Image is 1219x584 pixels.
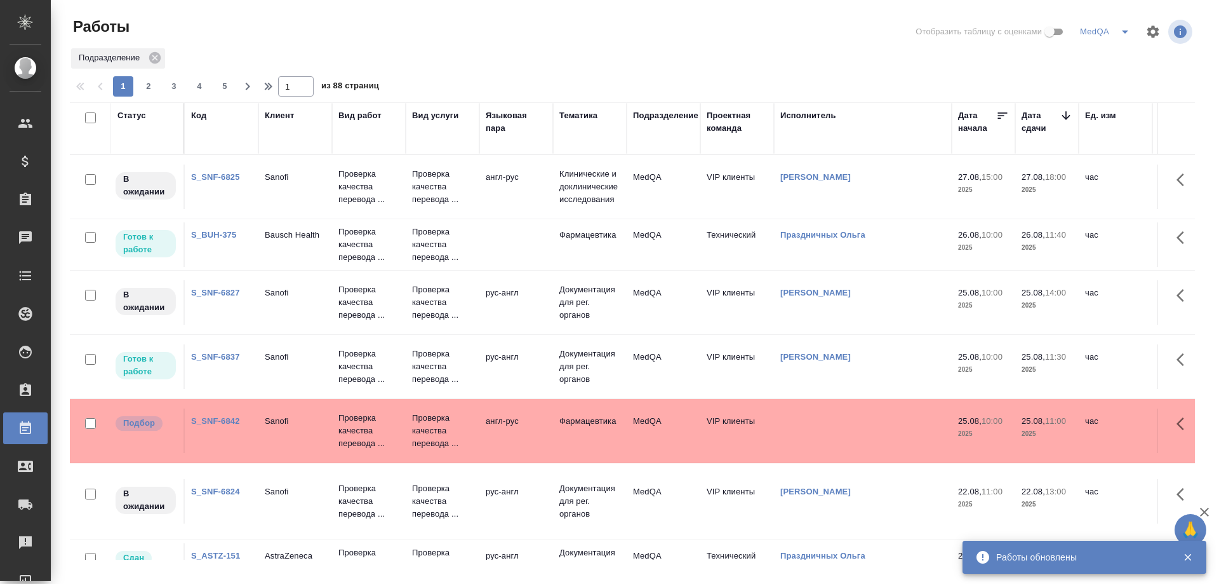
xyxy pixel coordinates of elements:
td: 1 [1152,409,1216,453]
p: Bausch Health [265,229,326,241]
p: 27.08, [958,172,982,182]
div: Вид услуги [412,109,459,122]
span: Посмотреть информацию [1168,20,1195,44]
p: 25.08, [1022,416,1045,426]
p: 11:00 [982,487,1003,496]
p: 2025 [1022,363,1072,376]
p: Фармацевтика [559,229,620,241]
p: 10:00 [982,416,1003,426]
p: 2025 [1022,428,1072,440]
div: Код [191,109,206,122]
span: 5 [215,80,235,93]
td: VIP клиенты [700,280,774,325]
a: Праздничных Ольга [780,551,865,560]
p: Готов к работе [123,231,168,256]
td: англ-рус [479,409,553,453]
p: 25.08, [958,352,982,362]
button: 3 [164,76,184,97]
span: 🙏 [1180,517,1201,543]
p: 2025 [958,363,1009,376]
p: 11:40 [1045,230,1066,240]
p: Проверка качества перевода ... [338,348,399,386]
div: Исполнитель может приступить к работе [114,229,177,259]
p: Фармацевтика [559,415,620,428]
td: англ-рус [479,165,553,209]
button: 5 [215,76,235,97]
p: Документация для рег. органов [559,283,620,322]
p: 2025 [1022,498,1072,511]
p: 2025 [1022,299,1072,312]
p: В ожидании [123,487,168,513]
p: 22.08, [1022,487,1045,496]
button: Здесь прячутся важные кнопки [1169,409,1199,439]
p: Проверка качества перевода ... [412,168,473,206]
td: VIP клиенты [700,165,774,209]
div: Ед. изм [1085,109,1116,122]
div: Можно подбирать исполнителей [114,415,177,432]
p: Проверка качества перевода ... [412,283,473,322]
button: Здесь прячутся важные кнопки [1169,222,1199,253]
td: час [1079,409,1152,453]
div: Исполнитель [780,109,836,122]
p: 2025 [1022,184,1072,196]
a: S_SNF-6824 [191,487,240,496]
p: 2025 [958,241,1009,254]
a: [PERSON_NAME] [780,172,851,182]
td: MedQA [627,280,700,325]
p: Проверка качества перевода ... [412,412,473,450]
td: рус-англ [479,479,553,524]
span: Отобразить таблицу с оценками [916,25,1042,38]
p: 22.08, [958,487,982,496]
button: Здесь прячутся важные кнопки [1169,479,1199,510]
a: S_SNF-6837 [191,352,240,362]
p: Проверка качества перевода ... [412,482,473,520]
p: В ожидании [123,289,168,314]
p: 25.08, [958,288,982,297]
td: 1 [1152,344,1216,389]
button: Здесь прячутся важные кнопки [1169,280,1199,311]
td: 1.5 [1152,479,1216,524]
p: Sanofi [265,171,326,184]
a: Праздничных Ольга [780,230,865,240]
a: [PERSON_NAME] [780,487,851,496]
button: Здесь прячутся важные кнопки [1169,165,1199,195]
td: MedQA [627,344,700,389]
p: Готов к работе [123,353,168,378]
p: Проверка качества перевода ... [338,482,399,520]
button: Закрыть [1175,552,1201,563]
span: 4 [189,80,210,93]
td: рус-англ [479,280,553,325]
td: VIP клиенты [700,409,774,453]
p: Клинические и доклинические исследования [559,168,620,206]
td: час [1079,222,1152,267]
p: Подбор [123,417,155,430]
p: Sanofi [265,287,326,299]
td: час [1079,280,1152,325]
p: 2025 [1022,241,1072,254]
button: 4 [189,76,210,97]
div: Дата начала [958,109,996,135]
td: 1 [1152,222,1216,267]
p: AstraZeneca Industries [265,550,326,575]
p: 2025 [958,428,1009,440]
div: Подразделение [633,109,698,122]
p: Проверка качества перевода ... [338,226,399,264]
button: 🙏 [1175,514,1206,546]
td: VIP клиенты [700,479,774,524]
p: 18:00 [1045,172,1066,182]
p: 10:00 [982,230,1003,240]
p: Документация для рег. органов [559,348,620,386]
p: 15:00 [982,172,1003,182]
a: S_SNF-6827 [191,288,240,297]
div: Подразделение [71,48,165,69]
p: 11:30 [1045,352,1066,362]
p: Проверка качества перевода ... [412,226,473,264]
div: split button [1077,22,1138,42]
span: Работы [70,17,130,37]
a: S_SNF-6842 [191,416,240,426]
td: 1 [1152,165,1216,209]
td: рус-англ [479,344,553,389]
p: 11:00 [1045,416,1066,426]
p: 27.08, [1022,172,1045,182]
p: 26.08, [958,230,982,240]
